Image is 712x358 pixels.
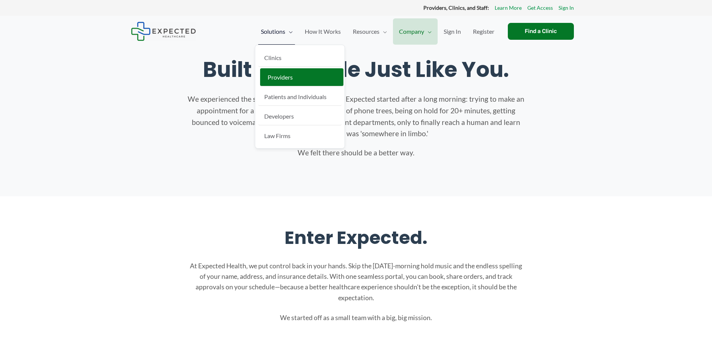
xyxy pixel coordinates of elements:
span: Register [473,18,494,45]
a: Register [467,18,500,45]
a: Developers [258,107,342,125]
a: ResourcesMenu Toggle [347,18,393,45]
span: Solutions [261,18,285,45]
p: We started off as a small team with a big, big mission. [187,313,525,323]
span: Patients and Individuals [264,93,327,100]
a: How It Works [299,18,347,45]
span: Developers [264,113,294,120]
a: Sign In [558,3,574,13]
span: Resources [353,18,379,45]
a: Get Access [527,3,553,13]
p: We felt there should be a better way. [187,147,525,159]
a: Patients and Individuals [258,88,342,106]
p: At Expected Health, we put control back in your hands. Skip the [DATE]-morning hold music and the... [187,261,525,303]
span: Menu Toggle [424,18,432,45]
a: Law Firms [258,127,342,144]
a: SolutionsMenu Toggle [255,18,299,45]
a: Find a Clinic [508,23,574,40]
a: Learn More [495,3,522,13]
a: Sign In [438,18,467,45]
strong: Providers, Clinics, and Staff: [423,5,489,11]
span: Providers [268,74,293,81]
span: How It Works [305,18,341,45]
img: Expected Healthcare Logo - side, dark font, small [131,22,196,41]
span: Menu Toggle [285,18,293,45]
a: Providers [260,68,343,86]
p: We experienced the same pain points you have — Expected started after a long morning: trying to m... [187,93,525,140]
nav: Primary Site Navigation [255,18,500,45]
span: Company [399,18,424,45]
a: CompanyMenu Toggle [393,18,438,45]
span: Menu Toggle [379,18,387,45]
span: Clinics [264,54,281,61]
a: Clinics [258,49,342,67]
h1: Built By People Just Like You. [138,57,574,82]
h2: Enter Expected. [138,226,574,250]
span: Sign In [444,18,461,45]
span: Law Firms [264,132,291,139]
